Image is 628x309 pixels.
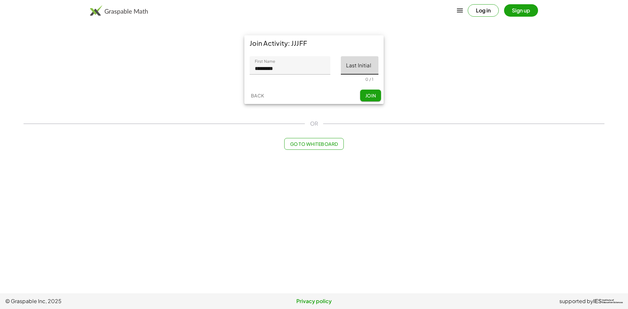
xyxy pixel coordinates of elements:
[593,298,602,304] span: IES
[5,297,211,305] span: © Graspable Inc, 2025
[310,120,318,128] span: OR
[284,138,343,150] button: Go to Whiteboard
[251,93,264,98] span: Back
[244,35,384,51] div: Join Activity: JJJFF
[504,4,538,17] button: Sign up
[468,4,499,17] button: Log in
[365,77,373,82] div: 0 / 1
[290,141,338,147] span: Go to Whiteboard
[360,90,381,101] button: Join
[365,93,376,98] span: Join
[602,299,623,304] span: Institute of Education Sciences
[247,90,268,101] button: Back
[559,297,593,305] span: supported by
[593,297,623,305] a: IESInstitute ofEducation Sciences
[211,297,417,305] a: Privacy policy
